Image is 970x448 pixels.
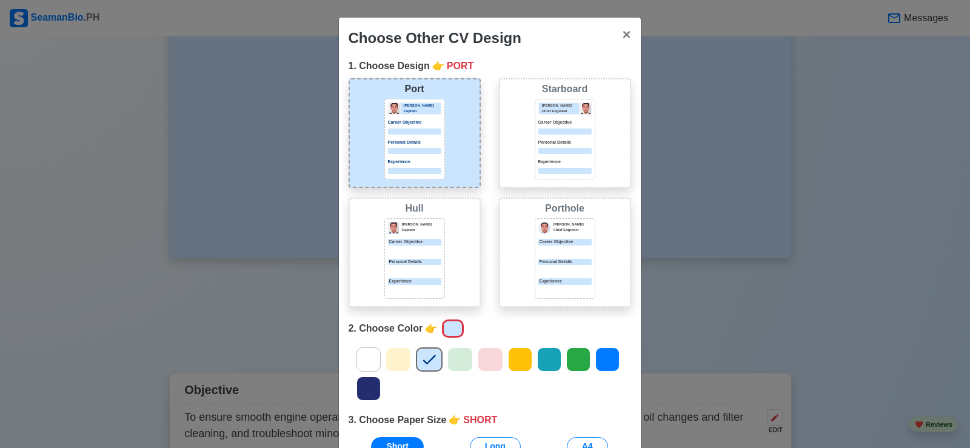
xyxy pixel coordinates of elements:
[402,227,441,233] p: Captain
[425,321,437,336] span: point
[349,317,631,340] div: 2. Choose Color
[349,59,631,73] div: 1. Choose Design
[538,278,592,285] div: Experience
[542,103,579,109] p: [PERSON_NAME]
[538,259,592,266] div: Personal Details
[538,159,592,165] p: Experience
[388,278,441,285] p: Experience
[404,103,441,109] p: [PERSON_NAME]
[388,139,441,146] p: Personal Details
[352,201,477,216] div: Hull
[352,82,477,96] div: Port
[449,413,461,427] span: point
[388,239,441,246] p: Career Objective
[538,139,592,146] p: Personal Details
[503,201,627,216] div: Porthole
[432,59,444,73] span: point
[554,222,592,227] p: [PERSON_NAME]
[538,119,592,126] p: Career Objective
[349,27,521,49] div: Choose Other CV Design
[542,109,579,114] p: Chief Engineer
[404,109,441,114] p: Captain
[388,259,441,266] p: Personal Details
[402,222,441,227] p: [PERSON_NAME]
[622,26,630,42] span: ×
[388,159,441,165] p: Experience
[463,413,497,427] span: SHORT
[349,413,631,427] div: 3. Choose Paper Size
[388,119,441,126] p: Career Objective
[554,227,592,233] p: Chief Engineer
[503,82,627,96] div: Starboard
[538,239,592,246] div: Career Objective
[447,59,473,73] span: PORT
